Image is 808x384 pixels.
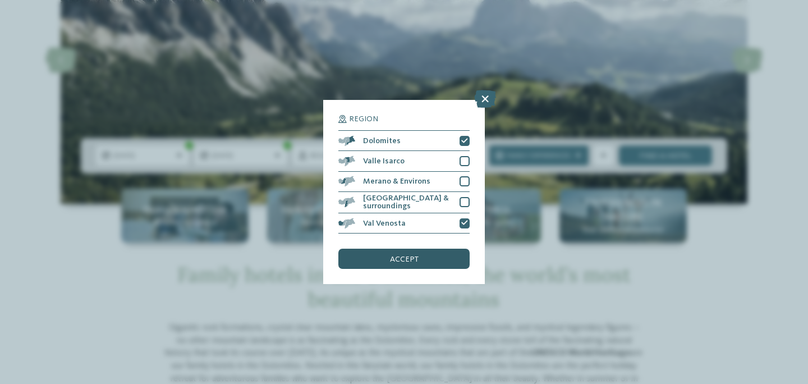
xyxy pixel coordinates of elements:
[363,194,452,211] span: [GEOGRAPHIC_DATA] & surroundings
[363,177,430,185] span: Merano & Environs
[363,137,401,145] span: Dolomites
[363,220,406,227] span: Val Venosta
[349,115,378,123] span: Region
[390,255,419,263] span: accept
[363,157,405,165] span: Valle Isarco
